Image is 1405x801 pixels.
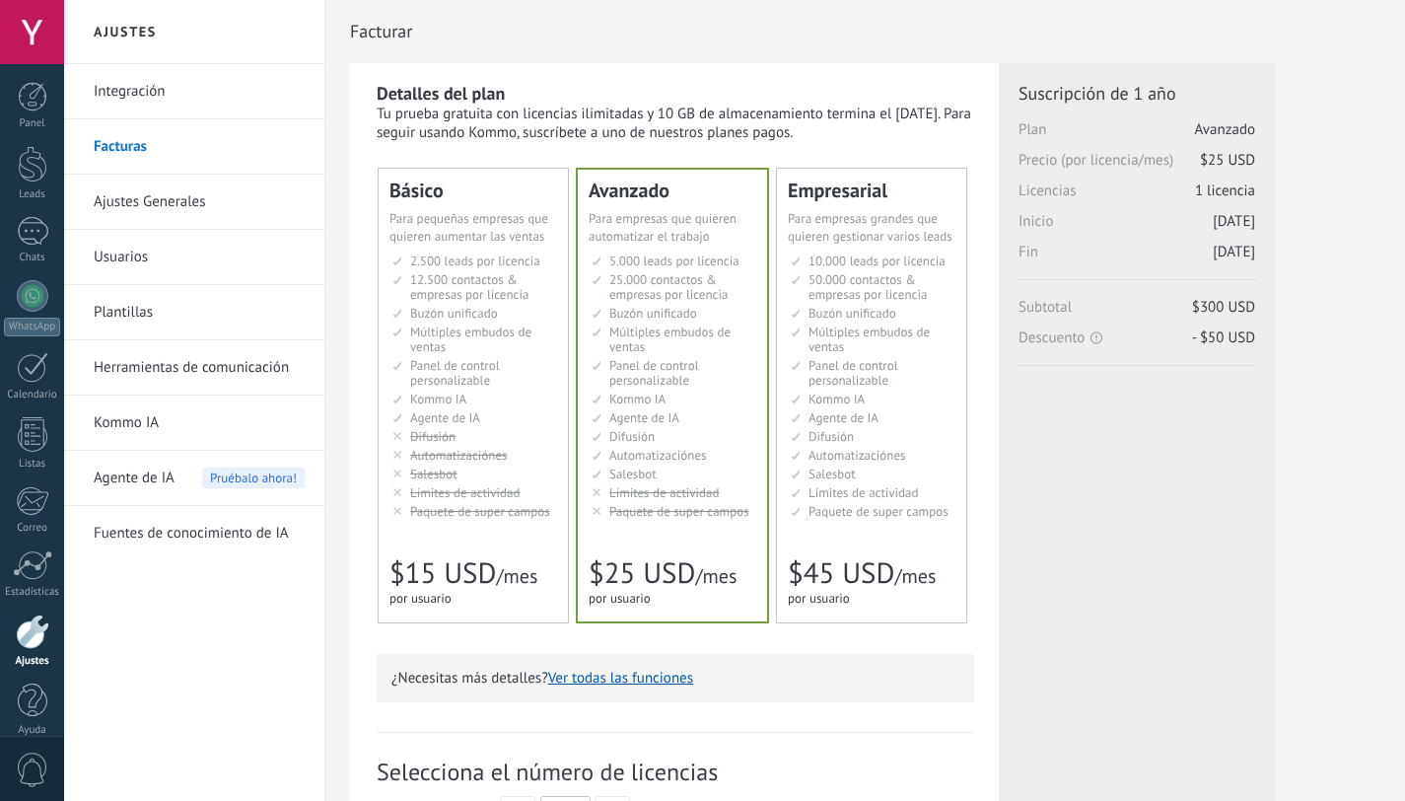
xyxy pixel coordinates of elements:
span: Paquete de super campos [808,503,948,520]
span: por usuario [788,590,850,607]
span: $25 USD [589,554,695,592]
button: Ver todas las funciones [548,669,693,688]
span: Licencias [1019,182,1255,212]
div: Leads [4,188,61,201]
span: 10.000 leads por licencia [808,253,946,269]
a: Agente de IA Pruébalo ahora! [94,451,305,506]
span: Difusión [808,428,854,445]
span: Selecciona el número de licencias [377,757,974,787]
span: $300 USD [1192,298,1255,317]
a: Facturas [94,119,305,175]
li: Kommo IA [64,396,324,451]
span: Buzón unificado [808,305,896,322]
span: Paquete de super campos [410,503,550,520]
li: Ajustes Generales [64,175,324,230]
a: Ajustes Generales [94,175,305,230]
span: Automatizaciónes [808,447,906,464]
span: Kommo IA [609,391,666,407]
div: Chats [4,252,61,264]
span: Kommo IA [410,391,466,407]
span: Múltiples embudos de ventas [609,324,731,355]
li: Plantillas [64,285,324,340]
span: Suscripción de 1 año [1019,82,1255,105]
span: Panel de control personalizable [808,357,898,389]
span: Facturar [350,21,412,41]
span: Subtotal [1019,298,1255,328]
a: Usuarios [94,230,305,285]
span: Automatizaciónes [609,447,707,464]
div: Estadísticas [4,586,61,599]
li: Agente de IA [64,451,324,506]
li: Herramientas de comunicación [64,340,324,396]
span: $45 USD [788,554,894,592]
div: Calendario [4,389,61,401]
span: por usuario [389,590,452,607]
a: Kommo IA [94,396,305,451]
div: WhatsApp [4,318,60,336]
a: Integración [94,64,305,119]
span: Agente de IA [609,409,679,426]
b: Detalles del plan [377,82,505,105]
span: Difusión [609,428,655,445]
span: Para empresas que quieren automatizar el trabajo [589,210,737,245]
span: Paquete de super campos [609,503,749,520]
span: Descuento [1019,328,1255,347]
span: Avanzado [1195,120,1255,139]
span: Múltiples embudos de ventas [410,324,531,355]
li: Fuentes de conocimiento de IA [64,506,324,560]
div: Empresarial [788,181,955,200]
div: Básico [389,181,557,200]
div: Listas [4,458,61,471]
span: 1 licencia [1195,182,1255,200]
span: 12.500 contactos & empresas por licencia [410,271,528,303]
span: [DATE] [1213,212,1255,231]
span: Para pequeñas empresas que quieren aumentar las ventas [389,210,548,245]
span: - $50 USD [1192,328,1255,347]
span: Buzón unificado [609,305,697,322]
li: Facturas [64,119,324,175]
span: Límites de actividad [609,484,720,501]
span: Panel de control personalizable [410,357,500,389]
li: Integración [64,64,324,119]
div: Correo [4,522,61,535]
span: /mes [695,563,737,589]
span: Fin [1019,243,1255,273]
span: por usuario [589,590,651,607]
p: ¿Necesitas más detalles? [391,669,959,688]
div: Tu prueba gratuita con licencias ilimitadas y 10 GB de almacenamiento termina el [DATE]. Para seg... [377,105,974,142]
span: Kommo IA [808,391,865,407]
span: [DATE] [1213,243,1255,261]
div: Panel [4,117,61,130]
a: Plantillas [94,285,305,340]
span: Agente de IA [808,409,878,426]
span: 50.000 contactos & empresas por licencia [808,271,927,303]
span: Para empresas grandes que quieren gestionar varios leads [788,210,952,245]
span: Inicio [1019,212,1255,243]
span: Límites de actividad [808,484,919,501]
span: Agente de IA [94,451,175,506]
div: Ajustes [4,655,61,668]
span: Difusión [410,428,456,445]
span: Agente de IA [410,409,480,426]
span: $25 USD [1200,151,1255,170]
span: Precio (por licencia/mes) [1019,151,1255,182]
span: Salesbot [609,466,657,482]
a: Herramientas de comunicación [94,340,305,396]
span: Buzón unificado [410,305,498,322]
a: Fuentes de conocimiento de IA [94,506,305,561]
li: Usuarios [64,230,324,285]
span: Automatizaciónes [410,447,508,464]
span: Salesbot [808,466,856,482]
span: Múltiples embudos de ventas [808,324,930,355]
span: 5.000 leads por licencia [609,253,739,269]
span: 2.500 leads por licencia [410,253,540,269]
span: Panel de control personalizable [609,357,699,389]
span: Salesbot [410,466,457,482]
span: $15 USD [389,554,496,592]
span: 25.000 contactos & empresas por licencia [609,271,728,303]
span: Plan [1019,120,1255,151]
span: Pruébalo ahora! [202,468,305,488]
div: Avanzado [589,181,756,200]
span: Límites de actividad [410,484,521,501]
div: Ayuda [4,724,61,737]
